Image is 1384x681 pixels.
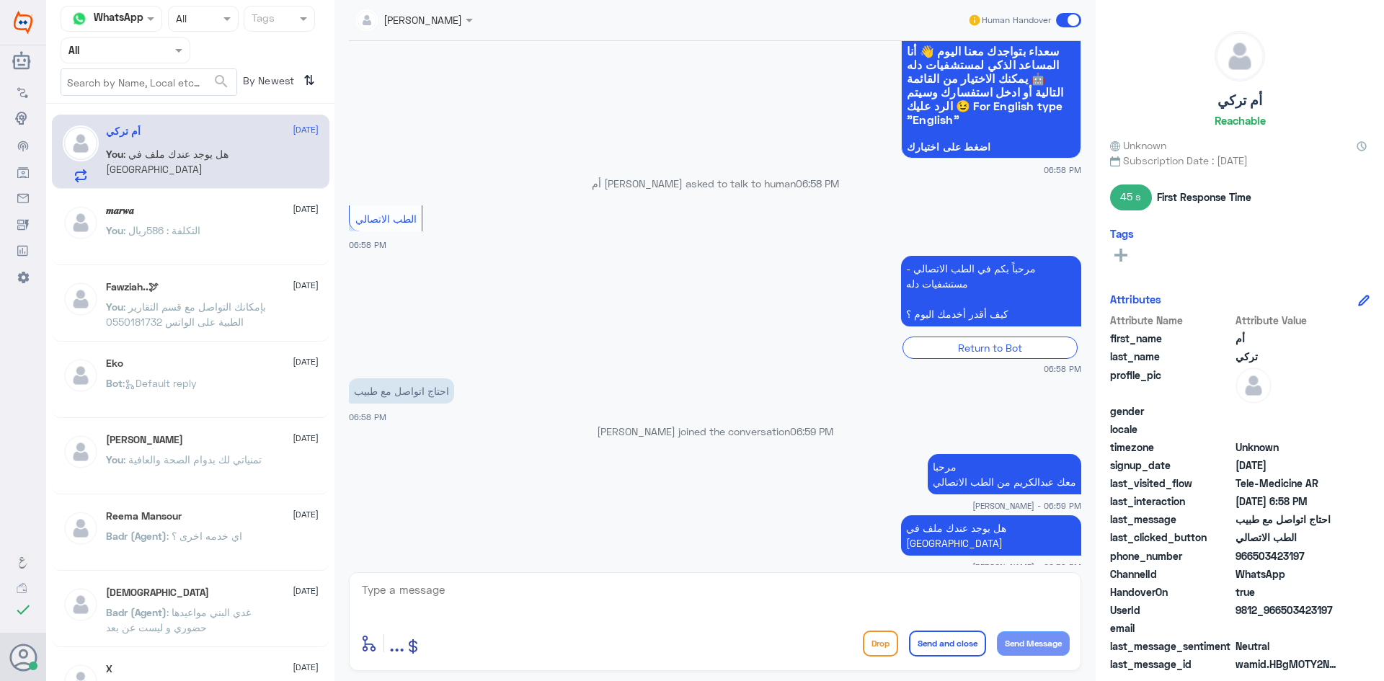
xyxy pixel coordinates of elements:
i: ⇅ [303,68,315,92]
span: By Newest [237,68,298,97]
span: 0 [1236,638,1340,654]
p: 11/10/2025, 6:59 PM [928,454,1081,494]
span: 2025-10-11T15:58:43.485Z [1236,494,1340,509]
p: أم [PERSON_NAME] asked to talk to human [349,176,1081,191]
span: last_message [1110,512,1233,527]
span: [DATE] [293,584,319,597]
span: سعداء بتواجدك معنا اليوم 👋 أنا المساعد الذكي لمستشفيات دله 🤖 يمكنك الاختيار من القائمة التالية أو... [907,44,1075,126]
span: ChannelId [1110,566,1233,582]
p: [PERSON_NAME] joined the conversation [349,424,1081,439]
div: Return to Bot [902,337,1078,359]
p: 11/10/2025, 6:58 PM [901,256,1081,326]
img: defaultAdmin.png [63,587,99,623]
span: : Default reply [123,377,197,389]
span: أم [1236,331,1340,346]
span: : تمنياتي لك بدوام الصحة والعافية [123,453,262,466]
img: defaultAdmin.png [63,125,99,161]
h5: Reema Mansour [106,510,182,522]
span: Human Handover [982,14,1051,27]
span: First Response Time [1157,190,1251,205]
span: UserId [1110,602,1233,618]
span: email [1110,620,1233,636]
img: defaultAdmin.png [63,510,99,546]
span: [DATE] [293,432,319,445]
span: first_name [1110,331,1233,346]
span: last_clicked_button [1110,530,1233,545]
img: defaultAdmin.png [63,205,99,241]
span: last_interaction [1110,494,1233,509]
span: 2 [1236,566,1340,582]
span: Attribute Name [1110,313,1233,328]
span: [PERSON_NAME] - 06:59 PM [972,499,1081,512]
h5: Fawziah..🕊 [106,281,159,293]
span: : غدي البني مواعيدها حضوري و ليست عن بعد [106,606,251,633]
h6: Attributes [1110,293,1161,306]
span: [DATE] [293,355,319,368]
span: HandoverOn [1110,584,1233,600]
span: Bot [106,377,123,389]
span: signup_date [1110,458,1233,473]
h5: سبحان الله [106,587,209,599]
span: profile_pic [1110,368,1233,401]
input: Search by Name, Local etc… [61,69,236,95]
span: احتاج اتواصل مع طبيب [1236,512,1340,527]
span: الطب الاتصالي [1236,530,1340,545]
i: check [14,601,32,618]
span: [DATE] [293,202,319,215]
span: Attribute Value [1236,313,1340,328]
span: You [106,224,123,236]
span: You [106,301,123,313]
span: ... [389,630,404,656]
span: null [1236,404,1340,419]
span: locale [1110,422,1233,437]
span: 966503423197 [1236,548,1340,564]
img: defaultAdmin.png [1236,368,1272,404]
span: 06:58 PM [349,240,386,249]
span: : هل يوجد عندك ملف في [GEOGRAPHIC_DATA] [106,148,229,175]
button: Send Message [997,631,1070,656]
img: defaultAdmin.png [63,434,99,470]
h5: Mohammed ALRASHED [106,434,183,446]
span: 06:59 PM [790,425,833,437]
h5: 𝒎𝒂𝒓𝒘𝒂 [106,205,134,217]
span: [DATE] [293,661,319,674]
span: last_visited_flow [1110,476,1233,491]
span: 06:58 PM [1044,164,1081,176]
span: gender [1110,404,1233,419]
span: 06:58 PM [349,412,386,422]
span: wamid.HBgMOTY2NTAzNDIzMTk3FQIAEhgUM0FCOTZDRTIyRjZDNkI4NjM1MjcA [1236,656,1340,672]
span: [DATE] [293,279,319,292]
h5: X [106,663,112,675]
span: null [1236,422,1340,437]
img: defaultAdmin.png [1215,32,1264,81]
span: الطب الاتصالي [355,213,417,225]
img: whatsapp.png [68,8,90,30]
h6: Reachable [1215,114,1266,127]
button: ... [389,627,404,659]
h5: أم تركي [1217,92,1262,109]
span: last_message_sentiment [1110,638,1233,654]
span: last_message_id [1110,656,1233,672]
img: defaultAdmin.png [63,281,99,317]
span: Badr (Agent) [106,606,167,618]
span: Tele-Medicine AR [1236,476,1340,491]
span: Subscription Date : [DATE] [1110,153,1370,168]
span: 9812_966503423197 [1236,602,1340,618]
button: search [213,70,230,94]
span: [DATE] [293,508,319,521]
span: تركي [1236,349,1340,364]
span: You [106,453,123,466]
img: defaultAdmin.png [63,357,99,393]
button: Avatar [9,644,37,671]
span: [DATE] [293,123,319,136]
span: timezone [1110,440,1233,455]
h6: Tags [1110,227,1134,240]
span: 2025-10-11T15:58:14.115Z [1236,458,1340,473]
span: [PERSON_NAME] - 06:59 PM [972,561,1081,573]
span: 45 s [1110,184,1152,210]
button: Drop [863,631,898,656]
span: اضغط على اختيارك [907,141,1075,153]
div: Tags [249,10,275,29]
p: 11/10/2025, 6:58 PM [349,378,454,404]
span: last_name [1110,349,1233,364]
